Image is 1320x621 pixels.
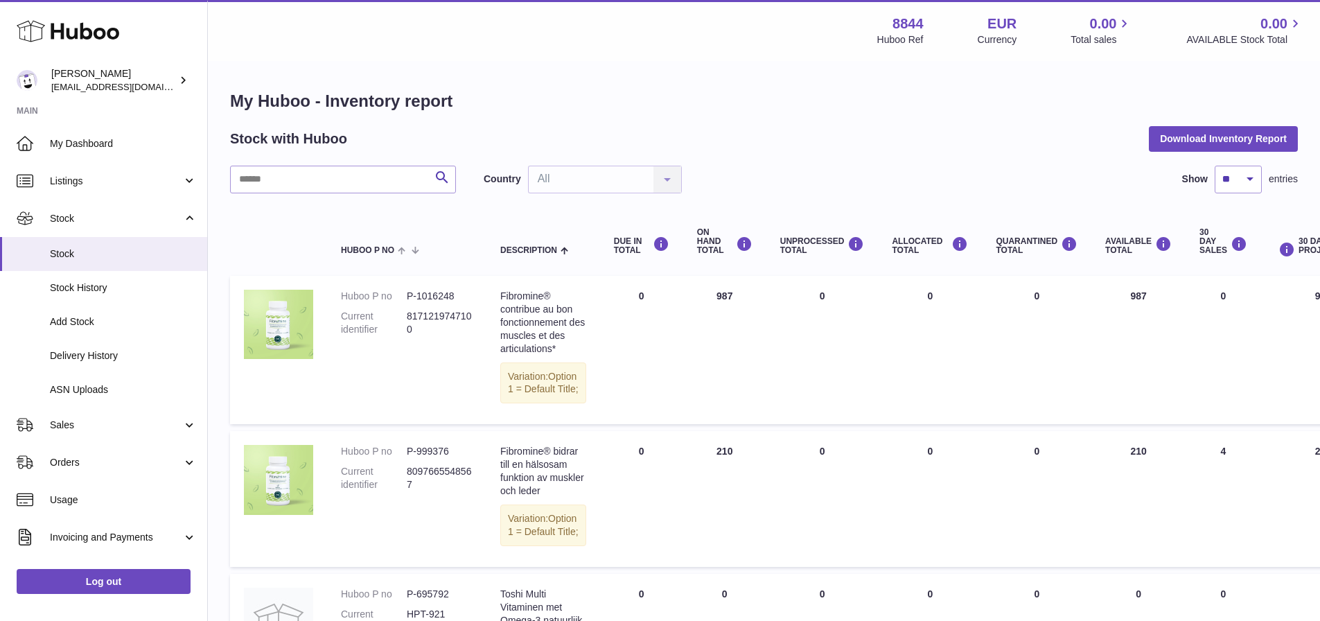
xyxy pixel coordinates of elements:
td: 0 [878,276,982,424]
div: QUARANTINED Total [996,236,1077,255]
dt: Current identifier [341,310,407,336]
span: Add Stock [50,315,197,329]
dt: Huboo P no [341,445,407,458]
div: Variation: [500,362,586,404]
span: Usage [50,493,197,507]
label: Show [1182,173,1208,186]
span: Option 1 = Default Title; [508,513,579,537]
span: Delivery History [50,349,197,362]
span: Listings [50,175,182,188]
strong: EUR [987,15,1017,33]
div: Currency [978,33,1017,46]
dd: P-1016248 [407,290,473,303]
button: Download Inventory Report [1149,126,1298,151]
dd: 8171219747100 [407,310,473,336]
td: 0 [766,276,879,424]
span: My Dashboard [50,137,197,150]
a: 0.00 AVAILABLE Stock Total [1186,15,1303,46]
td: 987 [683,276,766,424]
span: Stock History [50,281,197,295]
h1: My Huboo - Inventory report [230,90,1298,112]
td: 4 [1186,431,1261,566]
span: Description [500,246,557,255]
span: Stock [50,247,197,261]
span: AVAILABLE Stock Total [1186,33,1303,46]
span: 0 [1034,446,1039,457]
span: Sales [50,419,182,432]
td: 0 [600,431,683,566]
h2: Stock with Huboo [230,130,347,148]
div: ON HAND Total [697,228,753,256]
a: Log out [17,569,191,594]
img: product image [244,445,313,514]
td: 210 [1091,431,1186,566]
div: Huboo Ref [877,33,924,46]
td: 210 [683,431,766,566]
td: 0 [878,431,982,566]
div: [PERSON_NAME] [51,67,176,94]
span: Invoicing and Payments [50,531,182,544]
td: 0 [600,276,683,424]
span: entries [1269,173,1298,186]
span: 0 [1034,588,1039,600]
div: UNPROCESSED Total [780,236,865,255]
span: 0 [1034,290,1039,301]
strong: 8844 [892,15,924,33]
dd: 8097665548567 [407,465,473,491]
label: Country [484,173,521,186]
td: 0 [766,431,879,566]
span: ASN Uploads [50,383,197,396]
a: 0.00 Total sales [1071,15,1132,46]
div: DUE IN TOTAL [614,236,669,255]
span: 0.00 [1260,15,1287,33]
img: internalAdmin-8844@internal.huboo.com [17,70,37,91]
span: 0.00 [1090,15,1117,33]
div: AVAILABLE Total [1105,236,1172,255]
dt: Current identifier [341,465,407,491]
div: 30 DAY SALES [1199,228,1247,256]
span: Orders [50,456,182,469]
td: 987 [1091,276,1186,424]
div: ALLOCATED Total [892,236,968,255]
span: [EMAIL_ADDRESS][DOMAIN_NAME] [51,81,204,92]
dt: Huboo P no [341,588,407,601]
span: Huboo P no [341,246,394,255]
dt: Huboo P no [341,290,407,303]
div: Variation: [500,505,586,546]
td: 0 [1186,276,1261,424]
img: product image [244,290,313,359]
span: Option 1 = Default Title; [508,371,579,395]
div: Fibromine® contribue au bon fonctionnement des muscles et des articulations* [500,290,586,355]
span: Total sales [1071,33,1132,46]
span: Stock [50,212,182,225]
div: Fibromine® bidrar till en hälsosam funktion av muskler och leder [500,445,586,498]
dd: P-999376 [407,445,473,458]
dd: P-695792 [407,588,473,601]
